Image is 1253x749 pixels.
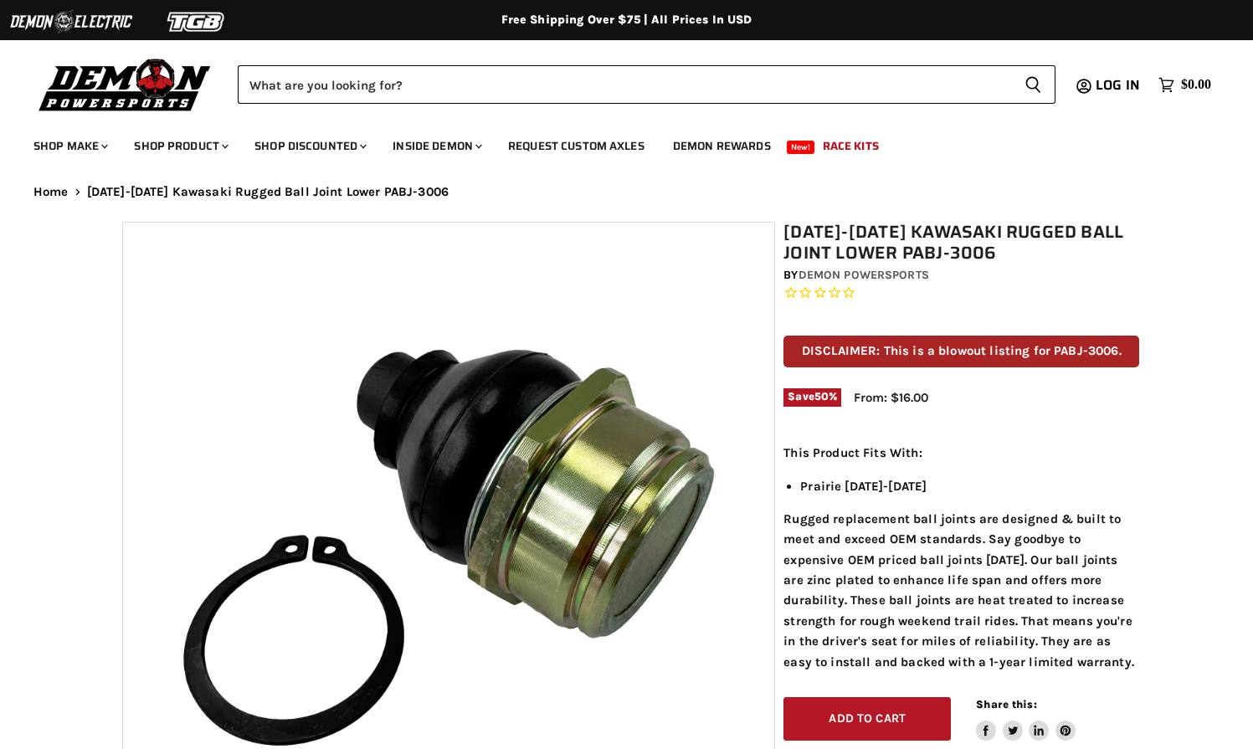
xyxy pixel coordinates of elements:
[21,122,1207,163] ul: Main menu
[238,65,1011,104] input: Search
[783,336,1139,367] p: DISCLAIMER: This is a blowout listing for PABJ-3006.
[810,129,891,163] a: Race Kits
[242,129,377,163] a: Shop Discounted
[8,6,134,38] img: Demon Electric Logo 2
[1150,73,1220,97] a: $0.00
[783,222,1139,264] h1: [DATE]-[DATE] Kawasaki Rugged Ball Joint Lower PABJ-3006
[1088,78,1150,93] a: Log in
[783,697,951,741] button: Add to cart
[21,129,118,163] a: Shop Make
[1181,77,1211,93] span: $0.00
[783,285,1139,302] span: Rated 0.0 out of 5 stars 0 reviews
[783,388,841,407] span: Save %
[800,476,1139,496] li: Prairie [DATE]-[DATE]
[787,141,815,154] span: New!
[121,129,239,163] a: Shop Product
[1096,74,1140,95] span: Log in
[134,6,259,38] img: TGB Logo 2
[496,129,657,163] a: Request Custom Axles
[33,54,217,114] img: Demon Powersports
[380,129,492,163] a: Inside Demon
[829,711,906,726] span: Add to cart
[854,390,928,405] span: From: $16.00
[976,698,1036,711] span: Share this:
[799,268,929,282] a: Demon Powersports
[660,129,783,163] a: Demon Rewards
[783,443,1139,463] p: This Product Fits With:
[814,390,829,403] span: 50
[87,185,449,199] span: [DATE]-[DATE] Kawasaki Rugged Ball Joint Lower PABJ-3006
[783,443,1139,672] div: Rugged replacement ball joints are designed & built to meet and exceed OEM standards. Say goodbye...
[1011,65,1055,104] button: Search
[238,65,1055,104] form: Product
[783,266,1139,285] div: by
[33,185,69,199] a: Home
[976,697,1076,741] aside: Share this:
